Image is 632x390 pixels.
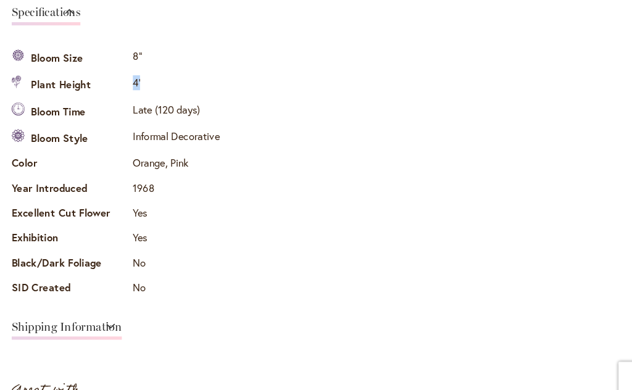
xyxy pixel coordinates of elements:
a: Shipping Information [11,305,116,323]
td: Yes [123,192,212,215]
td: 8" [123,43,212,68]
th: Bloom Time [11,94,123,119]
th: SID Created [11,263,123,287]
th: Plant Height [11,68,123,94]
th: Bloom Style [11,119,123,144]
td: Informal Decorative [123,119,212,144]
iframe: Launch Accessibility Center [9,346,44,381]
th: Excellent Cut Flower [11,192,123,215]
th: Color [11,145,123,168]
td: No [123,239,212,263]
th: Bloom Size [11,43,123,68]
th: Black/Dark Foliage [11,239,123,263]
td: 4' [123,68,212,94]
td: Orange, Pink [123,145,212,168]
a: Specifications [11,6,77,24]
td: Late (120 days) [123,94,212,119]
td: Yes [123,216,212,239]
td: 1968 [123,168,212,192]
th: Exhibition [11,216,123,239]
strong: Great with... [11,360,90,381]
td: No [123,263,212,287]
th: Year Introduced [11,168,123,192]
